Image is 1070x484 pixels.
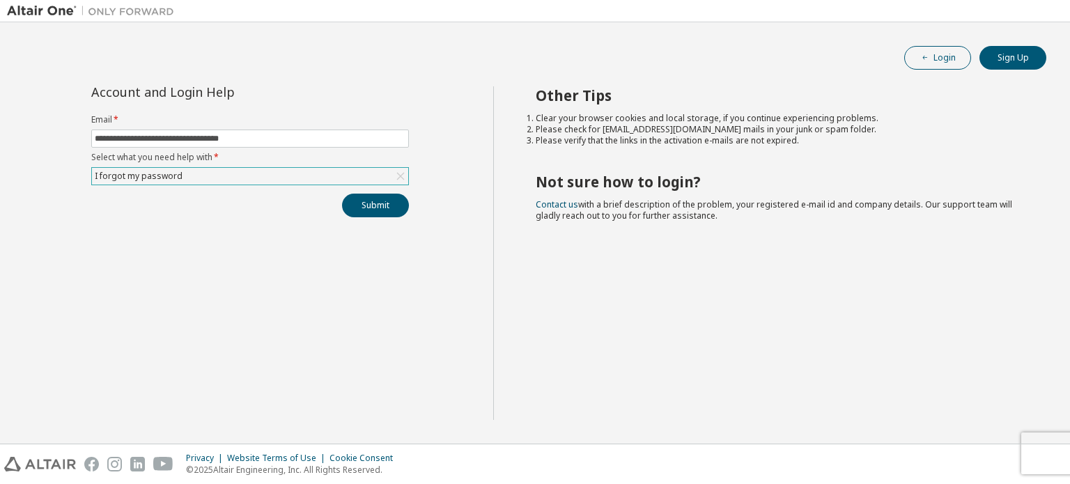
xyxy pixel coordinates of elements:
a: Contact us [536,198,578,210]
img: linkedin.svg [130,457,145,471]
img: Altair One [7,4,181,18]
div: Cookie Consent [329,453,401,464]
span: with a brief description of the problem, your registered e-mail id and company details. Our suppo... [536,198,1012,221]
label: Email [91,114,409,125]
img: instagram.svg [107,457,122,471]
li: Please verify that the links in the activation e-mails are not expired. [536,135,1022,146]
h2: Not sure how to login? [536,173,1022,191]
div: I forgot my password [93,169,185,184]
label: Select what you need help with [91,152,409,163]
div: Website Terms of Use [227,453,329,464]
button: Login [904,46,971,70]
button: Submit [342,194,409,217]
h2: Other Tips [536,86,1022,104]
img: altair_logo.svg [4,457,76,471]
div: Privacy [186,453,227,464]
p: © 2025 Altair Engineering, Inc. All Rights Reserved. [186,464,401,476]
img: youtube.svg [153,457,173,471]
div: Account and Login Help [91,86,346,97]
li: Please check for [EMAIL_ADDRESS][DOMAIN_NAME] mails in your junk or spam folder. [536,124,1022,135]
img: facebook.svg [84,457,99,471]
div: I forgot my password [92,168,408,185]
li: Clear your browser cookies and local storage, if you continue experiencing problems. [536,113,1022,124]
button: Sign Up [979,46,1046,70]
